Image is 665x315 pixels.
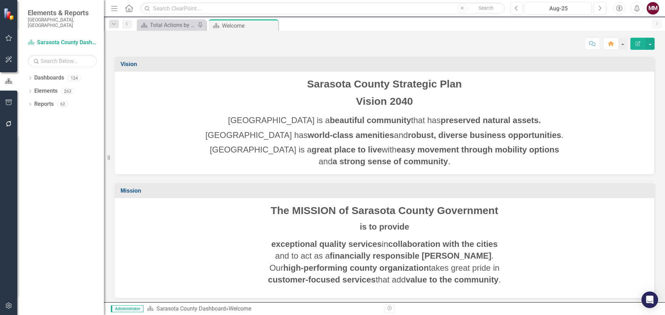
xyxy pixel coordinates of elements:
strong: is to provide [360,222,409,231]
a: Total Actions by Type [139,21,196,29]
div: Open Intercom Messenger [641,291,658,308]
small: [GEOGRAPHIC_DATA], [GEOGRAPHIC_DATA] [28,17,97,28]
strong: easy movement through mobility options [397,145,559,154]
strong: a strong sense of community [332,157,448,166]
h3: Vision [121,61,651,67]
strong: customer-focused services [268,275,376,284]
h3: Mission [121,188,651,194]
img: ClearPoint Strategy [3,8,16,20]
div: 263 [61,88,74,94]
strong: high-performing county organization [283,263,429,272]
div: 62 [57,101,68,107]
strong: value to the community [406,275,498,284]
input: Search ClearPoint... [140,2,505,15]
a: Reports [34,100,54,108]
span: [GEOGRAPHIC_DATA] is a that has [228,115,541,125]
strong: robust, diverse business opportunities [408,130,561,140]
div: Aug-25 [527,4,589,13]
a: Dashboards [34,74,64,82]
span: [GEOGRAPHIC_DATA] has and . [205,130,564,140]
span: Administrator [111,305,143,312]
span: The MISSION of Sarasota County Government [271,205,498,216]
a: Elements [34,87,57,95]
strong: great place to live [312,145,382,154]
strong: financially responsible [PERSON_NAME] [330,251,491,260]
span: Elements & Reports [28,9,97,17]
strong: exceptional quality services [271,239,382,249]
button: Aug-25 [525,2,592,15]
button: MM [647,2,659,15]
span: in and to act as a . Our takes great pride in that add . [268,239,501,284]
div: Total Actions by Type [150,21,196,29]
div: 124 [68,75,81,81]
span: Search [479,5,494,11]
strong: collaboration with the cities [388,239,498,249]
input: Search Below... [28,55,97,67]
a: Sarasota County Dashboard [28,39,97,47]
div: Welcome [222,21,276,30]
span: Vision 2040 [356,95,413,107]
button: Search [469,3,503,13]
a: Sarasota County Dashboard [157,305,226,312]
div: Welcome [229,305,251,312]
span: Sarasota County Strategic Plan [307,78,462,90]
strong: beautiful community [330,115,411,125]
span: [GEOGRAPHIC_DATA] is a with and . [210,145,559,166]
strong: world-class amenities [308,130,394,140]
div: » [147,305,379,313]
strong: preserved natural assets. [441,115,541,125]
